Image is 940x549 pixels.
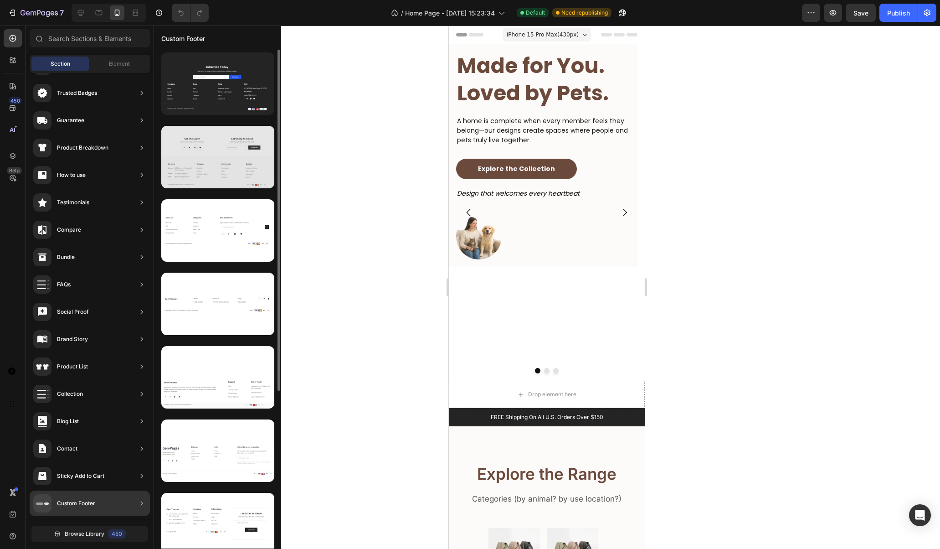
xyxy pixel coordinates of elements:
span: Save [853,9,868,17]
div: Contact [57,444,77,453]
div: Beta [7,167,22,174]
p: 7 [60,7,64,18]
div: Product Breakdown [57,143,108,152]
span: Section [51,60,70,68]
div: Bundle [57,253,75,262]
div: 450 [9,97,22,104]
div: Open Intercom Messenger [909,504,931,526]
div: Sticky Add to Cart [57,471,104,481]
div: Product List [57,362,88,371]
div: Trusted Badges [57,88,97,98]
img: image_demo.jpg [98,502,150,541]
button: Browse Library450 [31,526,148,542]
button: Save [846,4,876,22]
span: Need republishing [561,9,608,17]
div: Collection [57,389,83,399]
div: Brand Story [57,335,88,344]
button: 7 [4,4,68,22]
div: Custom Footer [57,499,95,508]
div: Publish [887,8,910,18]
div: How to use [57,171,86,180]
div: Testimonials [57,198,89,207]
input: Search Sections & Elements [30,29,150,47]
button: Carousel Back Arrow [8,514,34,540]
div: 450 [108,529,126,539]
button: Carousel Next Arrow [162,514,188,540]
div: Social Proof [57,307,89,316]
div: FAQs [57,280,71,289]
span: Default [526,9,545,17]
iframe: Design area [449,26,645,549]
span: Home Page - [DATE] 15:23:34 [405,8,495,18]
span: / [401,8,403,18]
div: Undo/Redo [172,4,209,22]
span: Element [109,60,130,68]
div: Guarantee [57,116,84,125]
button: Publish [879,4,918,22]
img: image_demo.jpg [40,502,91,541]
div: Blog List [57,417,79,426]
span: Browse Library [65,530,104,538]
div: Compare [57,225,81,234]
